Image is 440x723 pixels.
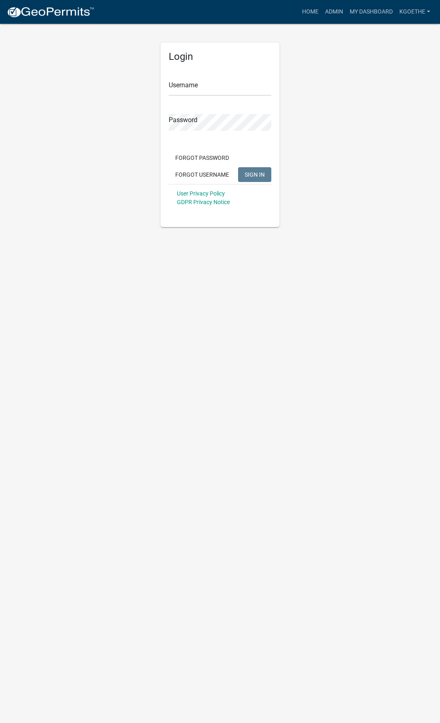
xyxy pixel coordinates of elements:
a: My Dashboard [346,4,396,20]
a: GDPR Privacy Notice [177,199,230,205]
button: Forgot Password [169,150,236,165]
a: Admin [322,4,346,20]
span: SIGN IN [245,171,265,177]
button: SIGN IN [238,167,271,182]
a: User Privacy Policy [177,190,225,197]
h5: Login [169,51,271,63]
button: Forgot Username [169,167,236,182]
a: Home [299,4,322,20]
a: kgoethe [396,4,433,20]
